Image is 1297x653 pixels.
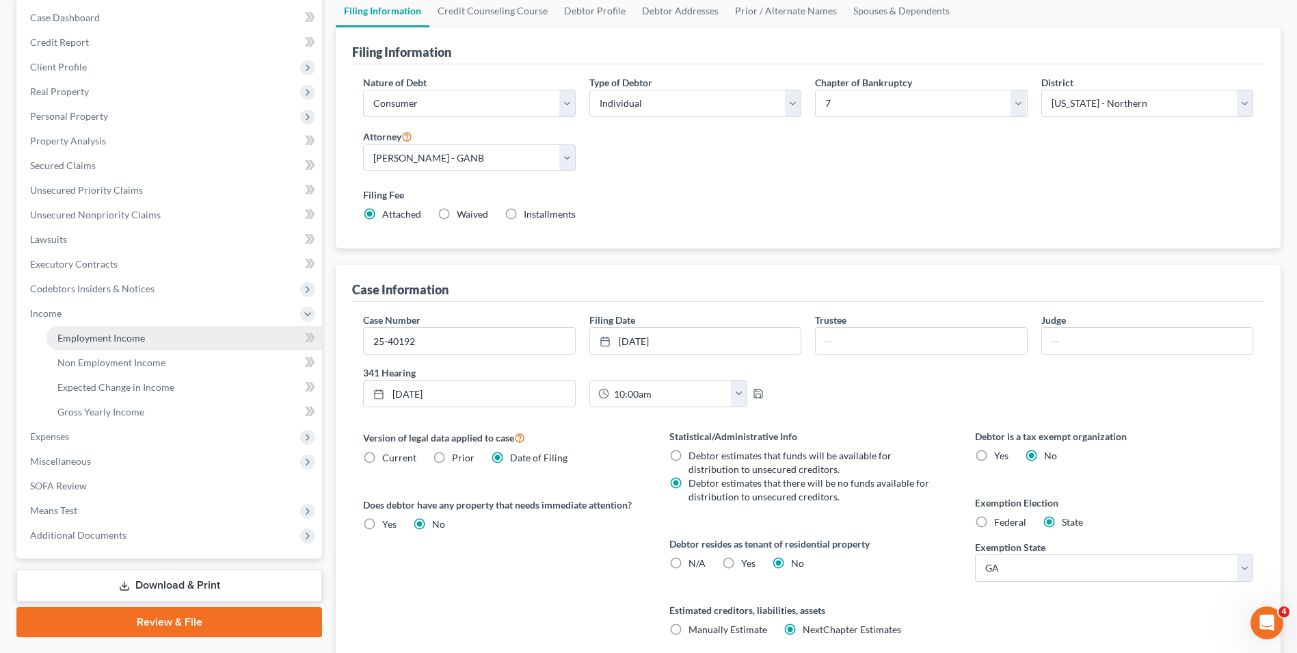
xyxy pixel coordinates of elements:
label: Statistical/Administrative Info [669,429,948,444]
span: Installments [524,208,576,220]
a: Expected Change in Income [46,375,322,400]
label: Filing Date [589,313,635,327]
span: No [432,518,445,530]
span: 4 [1279,606,1289,617]
input: -- : -- [609,381,732,407]
span: Executory Contracts [30,258,118,270]
a: Employment Income [46,326,322,350]
a: Review & File [16,607,322,637]
a: SOFA Review [19,474,322,498]
span: Additional Documents [30,529,126,541]
span: Yes [741,557,756,569]
div: Filing Information [352,44,451,60]
span: No [791,557,804,569]
span: Unsecured Nonpriority Claims [30,209,161,220]
span: Expenses [30,431,69,442]
a: Credit Report [19,30,322,55]
label: Debtor resides as tenant of residential property [669,537,948,551]
a: Case Dashboard [19,5,322,30]
input: Enter case number... [364,328,574,354]
a: [DATE] [364,381,574,407]
span: Manually Estimate [688,624,767,635]
span: Waived [457,208,488,220]
label: Case Number [363,313,420,327]
span: Unsecured Priority Claims [30,184,143,196]
div: Case Information [352,281,449,298]
span: Case Dashboard [30,12,100,23]
a: Property Analysis [19,129,322,153]
label: Chapter of Bankruptcy [815,75,912,90]
span: Debtor estimates that there will be no funds available for distribution to unsecured creditors. [688,477,929,502]
span: Date of Filing [510,452,567,463]
a: Gross Yearly Income [46,400,322,424]
span: State [1062,516,1083,528]
span: Codebtors Insiders & Notices [30,283,155,294]
label: Trustee [815,313,846,327]
a: Secured Claims [19,153,322,178]
label: Exemption Election [975,496,1253,510]
span: Miscellaneous [30,455,91,467]
label: Type of Debtor [589,75,652,90]
label: Nature of Debt [363,75,427,90]
a: Unsecured Nonpriority Claims [19,203,322,227]
span: Means Test [30,504,77,516]
a: Non Employment Income [46,350,322,375]
span: Lawsuits [30,233,67,245]
span: Income [30,307,62,319]
a: Executory Contracts [19,252,322,277]
span: Debtor estimates that funds will be available for distribution to unsecured creditors. [688,450,892,475]
input: -- [816,328,1026,354]
span: SOFA Review [30,480,87,491]
label: Estimated creditors, liabilities, assets [669,603,948,617]
span: Credit Report [30,36,89,48]
span: Personal Property [30,110,108,122]
a: Unsecured Priority Claims [19,178,322,203]
span: Non Employment Income [57,357,165,368]
span: No [1044,450,1057,461]
a: Download & Print [16,569,322,602]
label: Attorney [363,128,412,144]
span: Secured Claims [30,159,96,171]
span: Employment Income [57,332,145,344]
label: Version of legal data applied to case [363,429,641,446]
label: Judge [1041,313,1066,327]
label: Exemption State [975,540,1045,554]
input: -- [1042,328,1253,354]
span: Federal [994,516,1026,528]
span: Current [382,452,416,463]
a: [DATE] [590,328,801,354]
span: Property Analysis [30,135,106,146]
label: Filing Fee [363,188,1253,202]
a: Lawsuits [19,227,322,252]
iframe: Intercom live chat [1251,606,1283,639]
span: Client Profile [30,61,87,73]
span: Attached [382,208,421,220]
span: NextChapter Estimates [803,624,901,635]
label: District [1041,75,1073,90]
span: Expected Change in Income [57,381,174,393]
label: Does debtor have any property that needs immediate attention? [363,498,641,512]
label: Debtor is a tax exempt organization [975,429,1253,444]
span: N/A [688,557,706,569]
span: Prior [452,452,474,463]
label: 341 Hearing [356,366,808,380]
span: Real Property [30,86,89,97]
span: Gross Yearly Income [57,406,144,418]
span: Yes [994,450,1008,461]
span: Yes [382,518,397,530]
